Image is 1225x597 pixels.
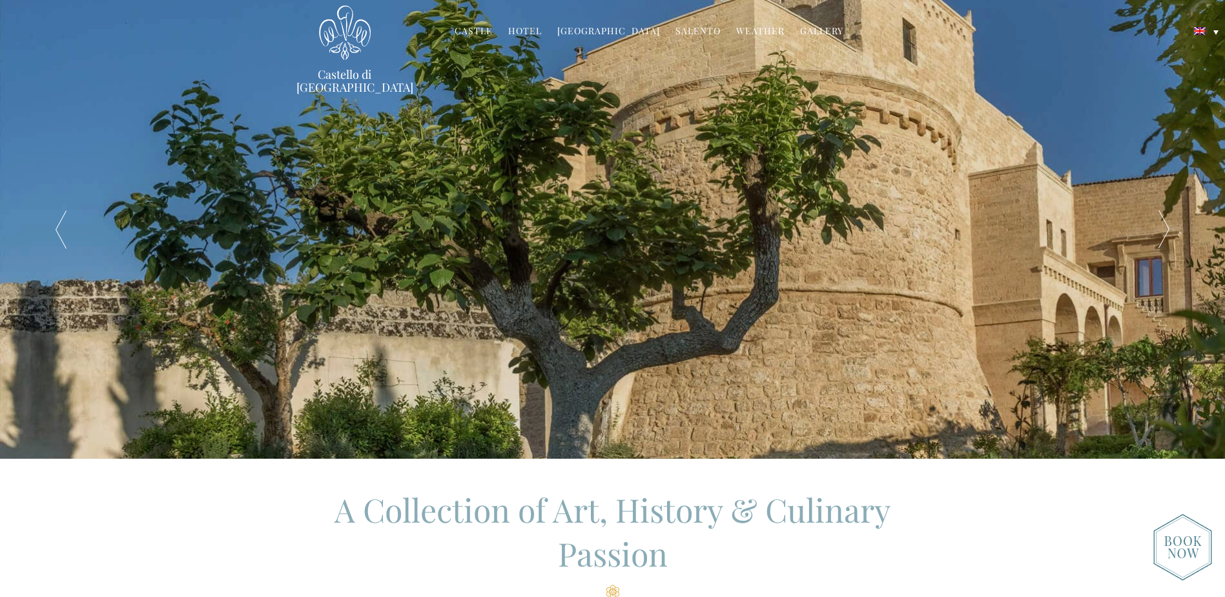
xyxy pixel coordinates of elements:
[675,25,721,39] a: Salento
[1153,514,1212,581] img: new-booknow.png
[455,25,493,39] a: Castle
[557,25,660,39] a: [GEOGRAPHIC_DATA]
[296,68,393,94] a: Castello di [GEOGRAPHIC_DATA]
[319,5,371,60] img: Castello di Ugento
[508,25,542,39] a: Hotel
[335,488,890,575] span: A Collection of Art, History & Culinary Passion
[736,25,785,39] a: Weather
[1194,27,1206,35] img: English
[800,25,843,39] a: Gallery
